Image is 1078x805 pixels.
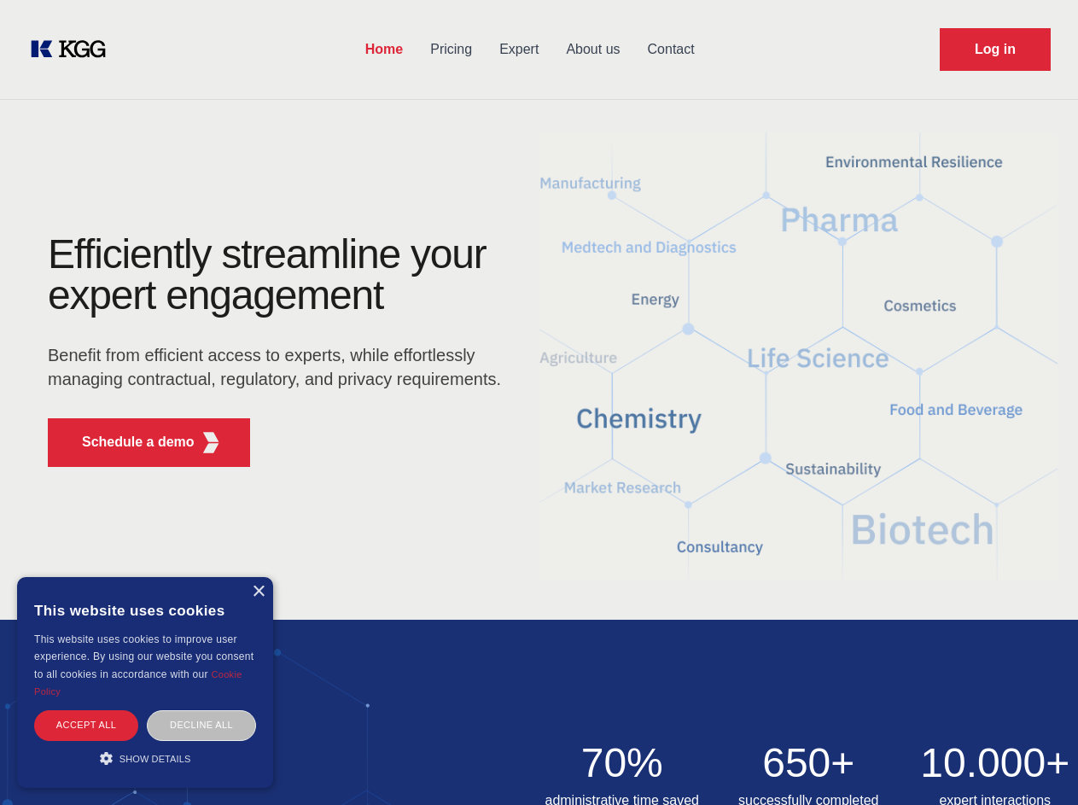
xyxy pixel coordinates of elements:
span: This website uses cookies to improve user experience. By using our website you consent to all coo... [34,633,253,680]
img: KGG Fifth Element RED [201,432,222,453]
a: About us [552,27,633,72]
button: Schedule a demoKGG Fifth Element RED [48,418,250,467]
div: Decline all [147,710,256,740]
h1: Efficiently streamline your expert engagement [48,234,512,316]
a: Cookie Policy [34,669,242,697]
p: Benefit from efficient access to experts, while effortlessly managing contractual, regulatory, an... [48,343,512,391]
p: Schedule a demo [82,432,195,452]
a: KOL Knowledge Platform: Talk to Key External Experts (KEE) [27,36,119,63]
div: Show details [34,750,256,767]
iframe: Chat Widget [993,723,1078,805]
a: Home [352,27,417,72]
h2: 70% [539,743,706,784]
img: KGG Fifth Element RED [539,111,1058,603]
a: Pricing [417,27,486,72]
a: Request Demo [940,28,1051,71]
a: Expert [486,27,552,72]
div: Accept all [34,710,138,740]
span: Show details [119,754,191,764]
a: Contact [634,27,708,72]
h2: 650+ [725,743,892,784]
div: This website uses cookies [34,590,256,631]
div: Close [252,586,265,598]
